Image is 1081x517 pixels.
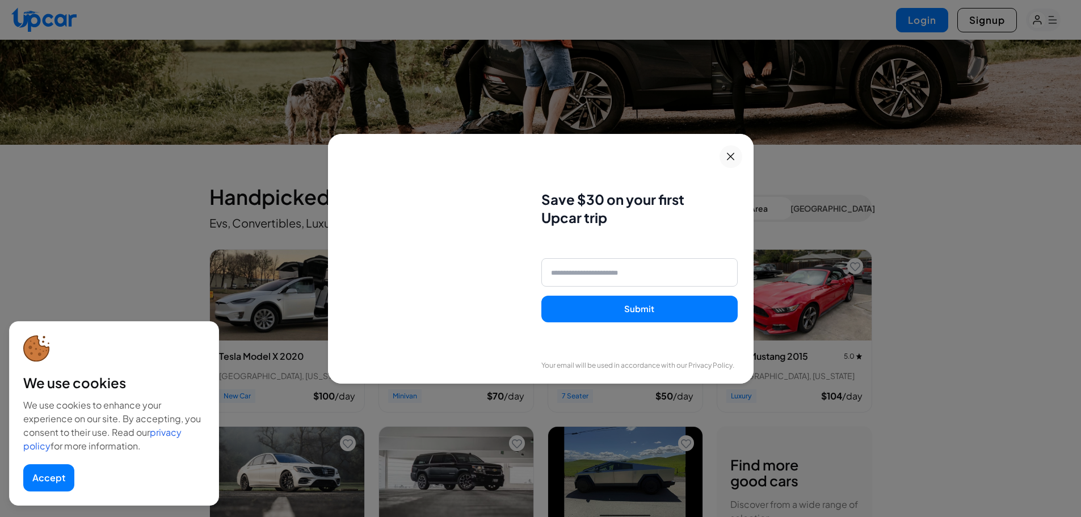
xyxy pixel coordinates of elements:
div: We use cookies to enhance your experience on our site. By accepting, you consent to their use. Re... [23,398,205,453]
p: Your email will be used in accordance with our Privacy Policy. [541,361,737,370]
div: We use cookies [23,373,205,392]
button: Submit [541,296,737,322]
img: Family enjoying car ride [328,134,526,384]
img: cookie-icon.svg [23,335,50,362]
button: Accept [23,464,74,491]
h3: Save $30 on your first Upcar trip [541,190,737,226]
